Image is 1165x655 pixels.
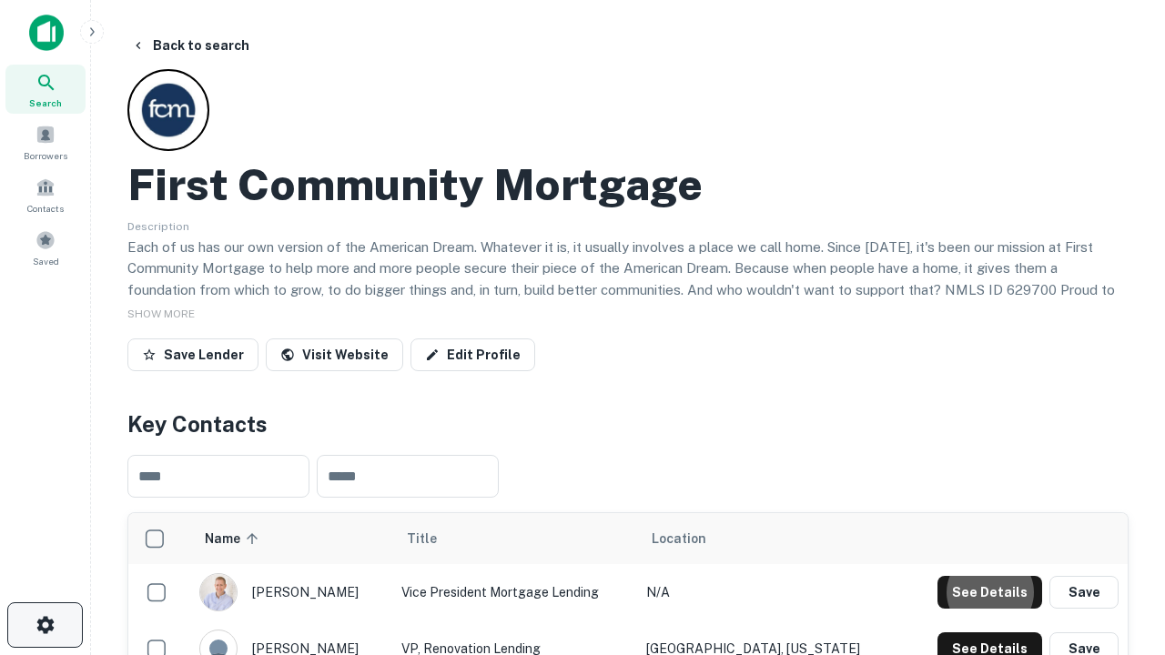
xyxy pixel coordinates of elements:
[652,528,706,549] span: Location
[937,576,1042,609] button: See Details
[127,237,1129,322] p: Each of us has our own version of the American Dream. Whatever it is, it usually involves a place...
[1049,576,1119,609] button: Save
[29,96,62,110] span: Search
[266,338,403,371] a: Visit Website
[24,148,67,163] span: Borrowers
[127,338,258,371] button: Save Lender
[5,223,86,272] a: Saved
[127,220,189,233] span: Description
[127,158,703,211] h2: First Community Mortgage
[5,65,86,114] a: Search
[410,338,535,371] a: Edit Profile
[407,528,461,549] span: Title
[29,15,64,51] img: capitalize-icon.png
[27,201,64,216] span: Contacts
[1074,451,1165,539] iframe: Chat Widget
[637,564,901,620] td: N/A
[127,408,1129,440] h4: Key Contacts
[190,513,392,564] th: Name
[127,307,195,320] span: SHOW MORE
[392,564,637,620] td: Vice President Mortgage Lending
[392,513,637,564] th: Title
[205,528,264,549] span: Name
[637,513,901,564] th: Location
[124,29,257,62] button: Back to search
[5,117,86,166] a: Borrowers
[33,254,59,268] span: Saved
[199,573,383,611] div: [PERSON_NAME]
[5,170,86,219] a: Contacts
[200,574,237,610] img: 1520878720083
